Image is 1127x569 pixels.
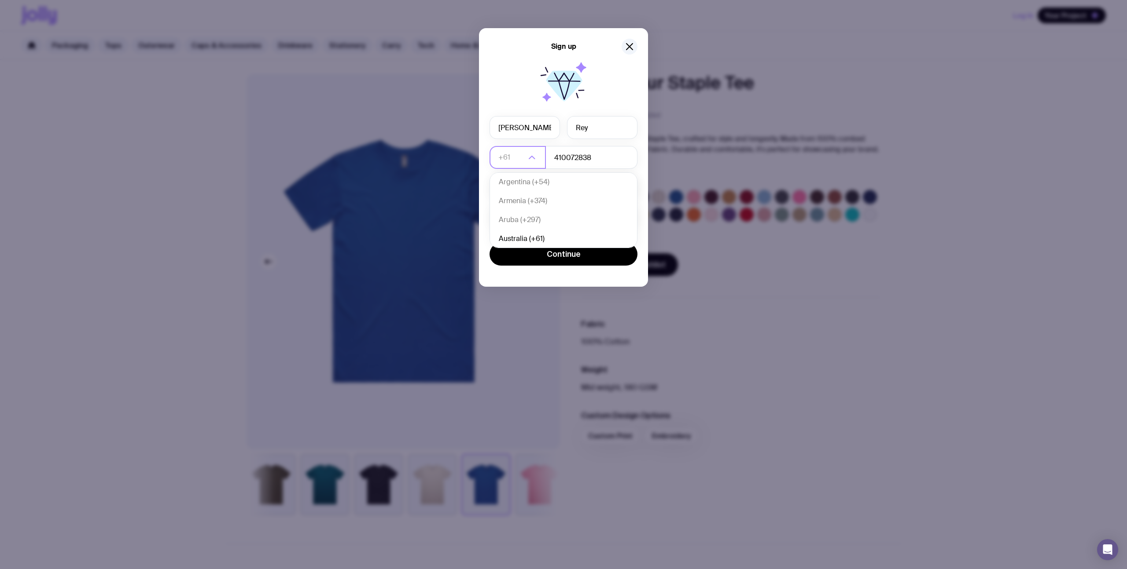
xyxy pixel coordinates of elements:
[545,146,637,169] input: 0400123456
[1097,539,1118,560] div: Open Intercom Messenger
[490,116,560,139] input: First name
[551,42,576,51] h5: Sign up
[498,146,526,169] input: Search for option
[490,146,546,169] div: Search for option
[490,230,637,248] li: Australia (+61)
[490,173,637,192] li: Argentina (+54)
[567,116,637,139] input: Last name
[547,249,581,259] span: Continue
[490,211,637,230] li: Aruba (+297)
[490,192,637,211] li: Armenia (+374)
[490,243,637,266] button: Continue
